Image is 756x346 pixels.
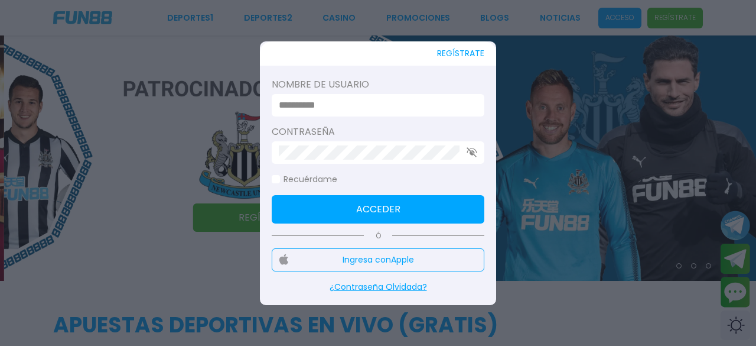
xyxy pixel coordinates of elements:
[272,281,484,293] p: ¿Contraseña Olvidada?
[272,195,484,224] button: Acceder
[272,231,484,241] p: Ó
[272,173,337,186] label: Recuérdame
[272,248,484,271] button: Ingresa conApple
[272,125,484,139] label: Contraseña
[272,77,484,92] label: Nombre de usuario
[437,41,484,66] button: REGÍSTRATE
